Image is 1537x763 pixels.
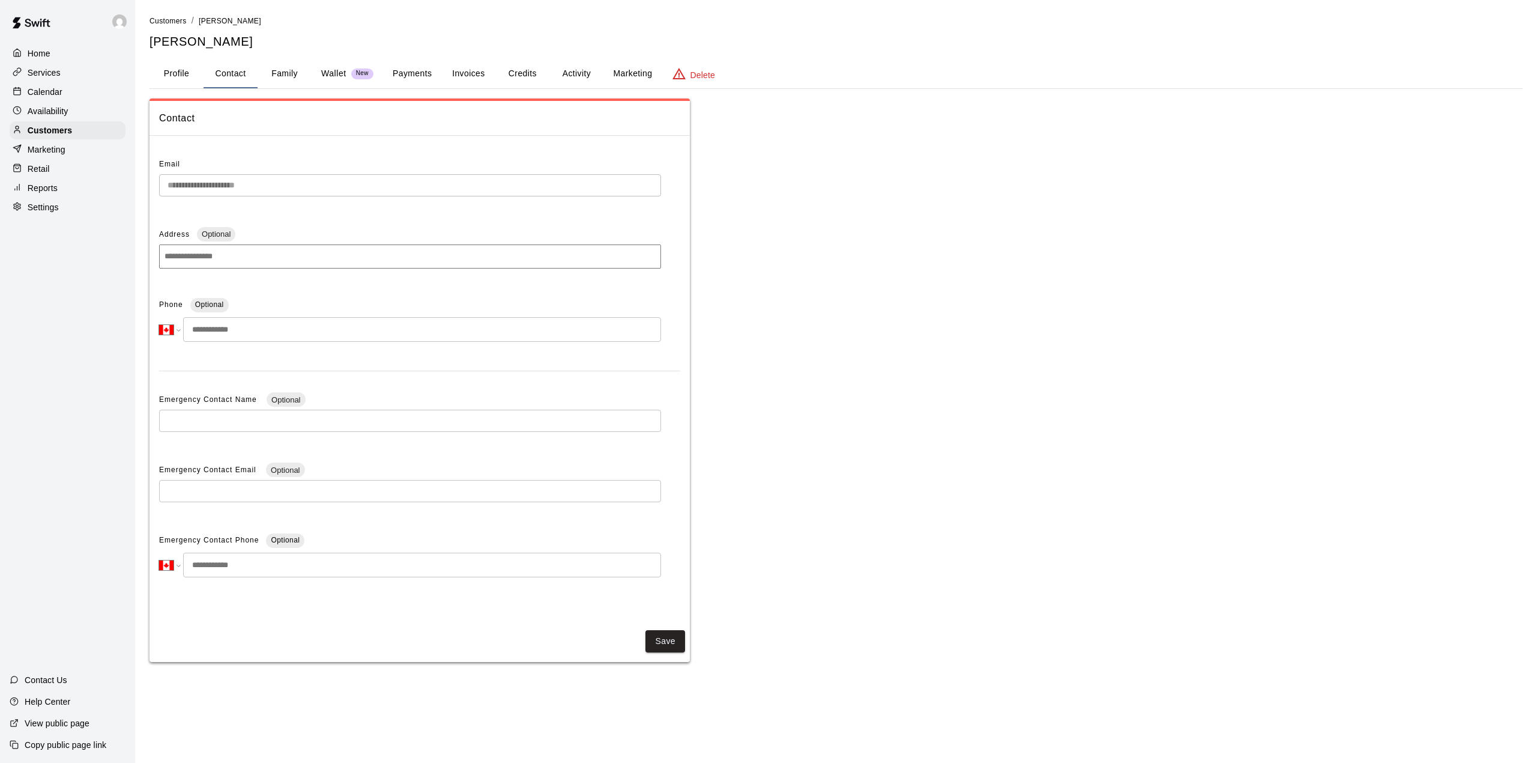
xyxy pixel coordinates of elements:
p: Calendar [28,86,62,98]
span: [PERSON_NAME] [199,17,261,25]
span: Optional [271,536,300,544]
p: Customers [28,124,72,136]
p: Home [28,47,50,59]
a: Home [10,44,125,62]
span: Optional [267,395,305,404]
span: Emergency Contact Email [159,466,259,474]
a: Calendar [10,83,125,101]
p: Reports [28,182,58,194]
span: Email [159,160,180,168]
button: Family [258,59,312,88]
span: Contact [159,111,680,126]
button: Credits [495,59,549,88]
div: The email of an existing customer can only be changed by the customer themselves at https://book.... [159,174,661,196]
button: Save [645,630,685,652]
p: Contact Us [25,674,67,686]
p: Marketing [28,144,65,156]
nav: breadcrumb [149,14,1523,28]
h5: [PERSON_NAME] [149,34,1523,50]
a: Customers [10,121,125,139]
a: Settings [10,198,125,216]
img: Joe Florio [112,14,127,29]
p: Wallet [321,67,346,80]
button: Payments [383,59,441,88]
div: basic tabs example [149,59,1523,88]
p: Help Center [25,696,70,708]
span: Optional [197,230,235,239]
button: Contact [204,59,258,88]
span: Optional [195,300,224,309]
button: Activity [549,59,603,88]
li: / [192,14,194,27]
button: Invoices [441,59,495,88]
a: Marketing [10,141,125,159]
span: New [351,70,373,78]
a: Retail [10,160,125,178]
p: Copy public page link [25,739,106,751]
span: Phone [159,296,183,315]
span: Emergency Contact Phone [159,531,259,550]
p: Delete [690,69,715,81]
span: Customers [149,17,187,25]
a: Reports [10,179,125,197]
p: Services [28,67,61,79]
a: Availability [10,102,125,120]
button: Profile [149,59,204,88]
p: Settings [28,201,59,213]
span: Address [159,230,190,239]
p: Retail [28,163,50,175]
a: Services [10,64,125,82]
button: Marketing [603,59,662,88]
a: Customers [149,16,187,25]
div: Joe Florio [110,10,135,34]
p: Availability [28,105,68,117]
p: View public page [25,717,89,729]
span: Optional [266,466,304,475]
span: Emergency Contact Name [159,395,259,404]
